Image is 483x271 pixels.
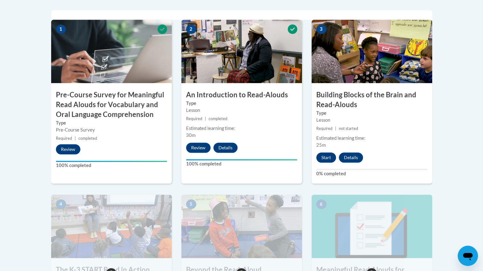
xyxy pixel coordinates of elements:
label: Type [316,110,427,117]
span: 1 [56,24,66,34]
div: Your progress [56,161,167,162]
span: 2 [186,24,196,34]
img: Course Image [312,195,432,258]
button: Details [213,143,238,153]
span: 4 [56,199,66,209]
span: | [205,116,206,121]
span: 3 [316,24,326,34]
div: Lesson [316,117,427,124]
span: 25m [316,142,326,148]
div: Your progress [186,159,297,160]
img: Course Image [51,20,172,83]
img: Course Image [312,20,432,83]
span: Required [316,126,332,131]
div: Estimated learning time: [316,135,427,142]
h3: Building Blocks of the Brain and Read-Alouds [312,90,432,110]
span: | [75,136,76,141]
h3: Pre-Course Survey for Meaningful Read Alouds for Vocabulary and Oral Language Comprehension [51,90,172,119]
img: Course Image [51,195,172,258]
h3: An Introduction to Read-Alouds [181,90,302,100]
span: Required [56,136,72,141]
div: Lesson [186,107,297,114]
img: Course Image [181,20,302,83]
iframe: Button to launch messaging window [458,246,478,266]
label: Type [56,119,167,126]
button: Review [56,144,80,154]
label: 100% completed [56,162,167,169]
span: | [335,126,336,131]
label: Type [186,100,297,107]
button: Start [316,152,336,163]
span: Required [186,116,202,121]
button: Details [339,152,363,163]
span: completed [209,116,227,121]
span: not started [339,126,358,131]
span: 30m [186,132,196,138]
span: 5 [186,199,196,209]
button: Review [186,143,211,153]
div: Estimated learning time: [186,125,297,132]
label: 100% completed [186,160,297,167]
div: Pre-Course Survey [56,126,167,133]
label: 0% completed [316,170,427,177]
span: 6 [316,199,326,209]
span: completed [78,136,97,141]
img: Course Image [181,195,302,258]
